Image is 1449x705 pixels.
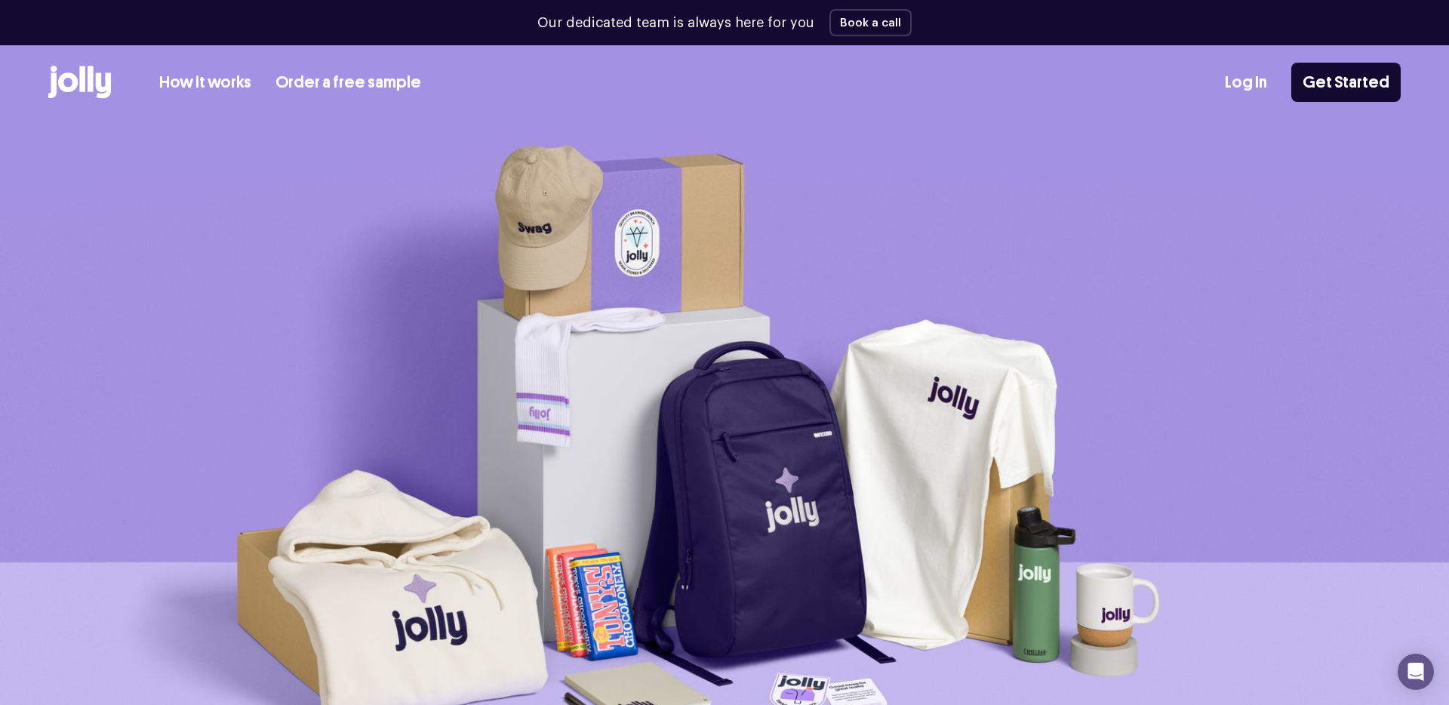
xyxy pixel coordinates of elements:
[1225,70,1267,95] a: Log In
[1398,654,1434,690] div: Open Intercom Messenger
[159,70,251,95] a: How it works
[537,13,814,33] p: Our dedicated team is always here for you
[1291,63,1401,102] a: Get Started
[275,70,421,95] a: Order a free sample
[829,9,912,36] button: Book a call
